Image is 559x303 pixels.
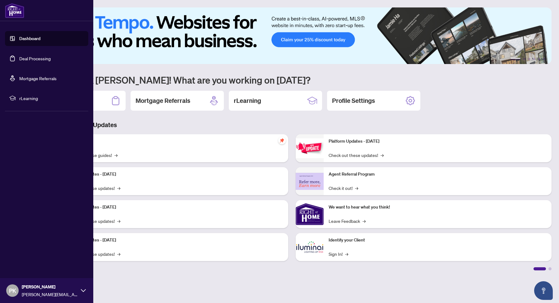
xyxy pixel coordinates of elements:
a: Check out these updates!→ [329,152,384,158]
button: 1 [510,58,520,60]
button: Open asap [534,281,553,300]
p: Platform Updates - [DATE] [329,138,547,145]
span: → [355,185,358,191]
img: Platform Updates - June 23, 2025 [296,138,324,158]
span: → [381,152,384,158]
h1: Welcome back [PERSON_NAME]! What are you working on [DATE]? [32,74,552,86]
a: Mortgage Referrals [19,76,57,81]
a: Dashboard [19,36,40,41]
span: PK [9,286,16,295]
button: 3 [528,58,530,60]
img: We want to hear what you think! [296,200,324,228]
button: 2 [523,58,525,60]
span: → [363,218,366,224]
p: We want to hear what you think! [329,204,547,211]
a: Deal Processing [19,56,51,61]
img: Slide 0 [32,7,552,64]
p: Platform Updates - [DATE] [65,204,283,211]
span: [PERSON_NAME] [22,283,78,290]
button: 4 [533,58,535,60]
img: Agent Referral Program [296,173,324,190]
button: 6 [543,58,545,60]
p: Agent Referral Program [329,171,547,178]
h2: rLearning [234,96,261,105]
h2: Profile Settings [332,96,375,105]
p: Self-Help [65,138,283,145]
span: → [114,152,118,158]
p: Platform Updates - [DATE] [65,237,283,244]
button: 5 [538,58,540,60]
a: Sign In!→ [329,250,348,257]
span: → [117,185,120,191]
h3: Brokerage & Industry Updates [32,121,552,129]
span: pushpin [278,137,286,144]
span: → [117,218,120,224]
p: Platform Updates - [DATE] [65,171,283,178]
span: [PERSON_NAME][EMAIL_ADDRESS][DOMAIN_NAME] [22,291,78,298]
img: logo [5,3,24,18]
p: Identify your Client [329,237,547,244]
a: Check it out!→ [329,185,358,191]
span: → [117,250,120,257]
span: rLearning [19,95,84,102]
img: Identify your Client [296,233,324,261]
span: → [345,250,348,257]
a: Leave Feedback→ [329,218,366,224]
h2: Mortgage Referrals [136,96,190,105]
